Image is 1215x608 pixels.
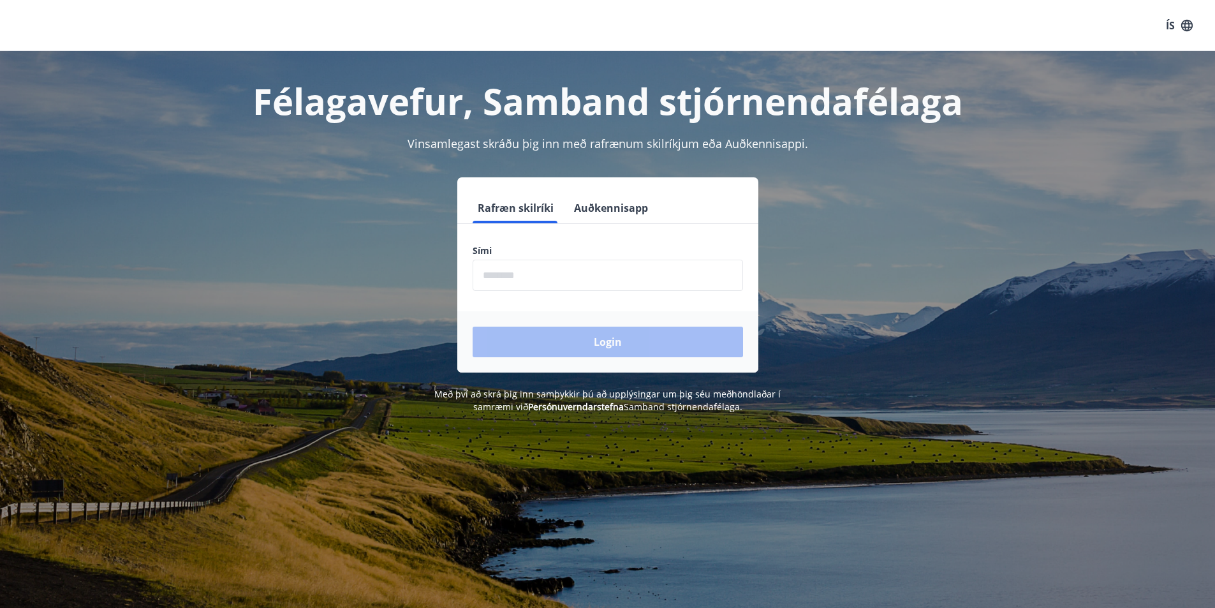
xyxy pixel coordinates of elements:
h1: Félagavefur, Samband stjórnendafélaga [164,77,1052,125]
button: ÍS [1159,14,1200,37]
label: Sími [473,244,743,257]
button: Rafræn skilríki [473,193,559,223]
span: Með því að skrá þig inn samþykkir þú að upplýsingar um þig séu meðhöndlaðar í samræmi við Samband... [434,388,781,413]
span: Vinsamlegast skráðu þig inn með rafrænum skilríkjum eða Auðkennisappi. [408,136,808,151]
button: Auðkennisapp [569,193,653,223]
a: Persónuverndarstefna [528,401,624,413]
